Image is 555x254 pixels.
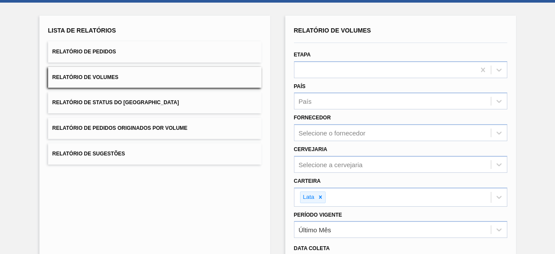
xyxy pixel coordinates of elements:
span: Relatório de Volumes [294,27,371,34]
span: Relatório de Status do [GEOGRAPHIC_DATA] [52,99,179,106]
button: Relatório de Pedidos [48,41,261,63]
div: Lata [300,192,316,203]
button: Relatório de Status do [GEOGRAPHIC_DATA] [48,92,261,113]
div: Selecione o fornecedor [299,129,366,137]
span: Relatório de Pedidos [52,49,116,55]
div: Último Mês [299,226,331,234]
div: Selecione a cervejaria [299,161,363,168]
button: Relatório de Pedidos Originados por Volume [48,118,261,139]
span: Lista de Relatórios [48,27,116,34]
label: Carteira [294,178,321,184]
label: Fornecedor [294,115,331,121]
span: Relatório de Sugestões [52,151,125,157]
span: Relatório de Pedidos Originados por Volume [52,125,188,131]
label: Cervejaria [294,146,327,152]
button: Relatório de Volumes [48,67,261,88]
span: Data coleta [294,245,330,251]
label: Etapa [294,52,311,58]
button: Relatório de Sugestões [48,143,261,165]
label: País [294,83,306,89]
div: País [299,98,312,105]
span: Relatório de Volumes [52,74,118,80]
label: Período Vigente [294,212,342,218]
